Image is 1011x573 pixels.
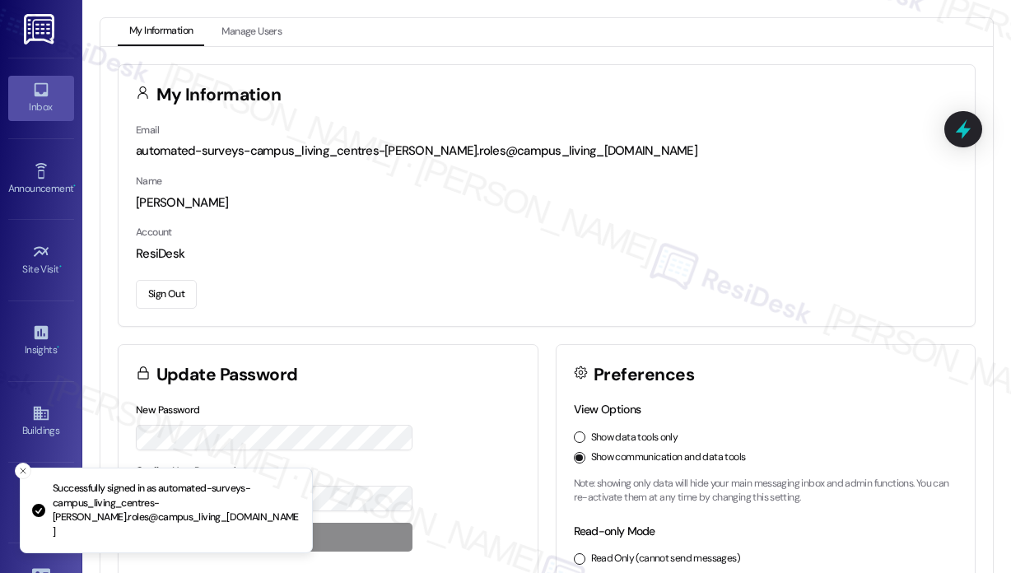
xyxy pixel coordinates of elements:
p: Note: showing only data will hide your main messaging inbox and admin functions. You can re-activ... [574,477,958,505]
div: [PERSON_NAME] [136,194,957,212]
span: • [73,180,76,192]
span: • [59,261,62,273]
h3: My Information [156,86,282,104]
div: ResiDesk [136,245,957,263]
a: Insights • [8,319,74,363]
a: Leads [8,481,74,525]
button: Manage Users [210,18,293,46]
div: automated-surveys-campus_living_centres-[PERSON_NAME].roles@campus_living_[DOMAIN_NAME] [136,142,957,160]
label: View Options [574,402,641,417]
p: Successfully signed in as automated-surveys-campus_living_centres-[PERSON_NAME].roles@campus_livi... [53,482,299,539]
label: Read Only (cannot send messages) [591,552,740,566]
a: Site Visit • [8,238,74,282]
label: Read-only Mode [574,524,655,538]
a: Buildings [8,399,74,444]
label: Email [136,123,159,137]
button: My Information [118,18,204,46]
a: Inbox [8,76,74,120]
button: Close toast [15,463,31,479]
button: Sign Out [136,280,197,309]
label: Account [136,226,172,239]
img: ResiDesk Logo [24,14,58,44]
label: Name [136,175,162,188]
span: • [57,342,59,353]
label: Show data tools only [591,431,678,445]
h3: Update Password [156,366,298,384]
label: New Password [136,403,200,417]
label: Show communication and data tools [591,450,746,465]
h3: Preferences [594,366,694,384]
